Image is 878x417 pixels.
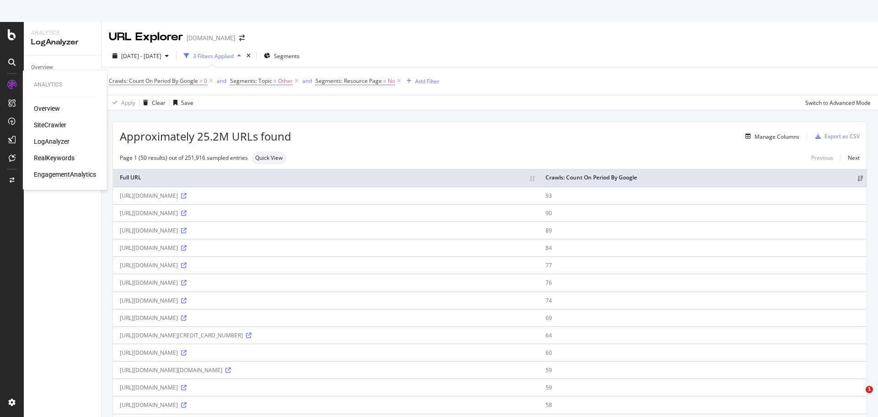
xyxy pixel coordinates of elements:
[31,63,95,72] a: Overview
[120,331,532,339] div: [URL][DOMAIN_NAME][CREDIT_CARD_NUMBER]
[31,29,94,37] div: Analytics
[152,99,166,107] div: Clear
[34,137,70,146] a: LogAnalyzer
[403,76,439,87] button: Add Filter
[812,129,860,144] button: Export as CSV
[539,292,867,309] td: 74
[120,314,532,322] div: [URL][DOMAIN_NAME]
[302,77,312,85] div: and
[230,77,272,85] span: Segments: Topic
[539,256,867,274] td: 77
[755,133,799,141] div: Manage Columns
[120,349,532,357] div: [URL][DOMAIN_NAME]
[824,132,860,140] div: Export as CSV
[383,77,386,85] span: =
[121,99,135,107] div: Apply
[260,49,303,63] button: Segments
[121,52,161,60] span: [DATE] - [DATE]
[120,227,532,234] div: [URL][DOMAIN_NAME]
[120,384,532,391] div: [URL][DOMAIN_NAME]
[539,204,867,222] td: 90
[120,192,532,200] div: [URL][DOMAIN_NAME]
[120,209,532,217] div: [URL][DOMAIN_NAME]
[278,75,293,87] span: Other
[866,386,873,393] span: 1
[170,95,193,110] button: Save
[539,169,867,187] th: Crawls: Count On Period By Google: activate to sort column ascending
[539,361,867,379] td: 59
[841,151,860,164] a: Next
[34,81,96,89] div: Analytics
[539,326,867,344] td: 64
[120,366,532,374] div: [URL][DOMAIN_NAME][DOMAIN_NAME]
[34,120,66,130] a: SiteCrawler
[847,386,869,408] iframe: Intercom live chat
[302,76,312,85] button: and
[539,187,867,204] td: 93
[316,77,382,85] span: Segments: Resource Page
[120,401,532,409] div: [URL][DOMAIN_NAME]
[539,379,867,396] td: 59
[273,77,277,85] span: =
[217,76,226,85] button: and
[802,95,871,110] button: Switch to Advanced Mode
[252,152,286,164] div: neutral label
[245,51,252,60] div: times
[539,274,867,291] td: 76
[120,261,532,269] div: [URL][DOMAIN_NAME]
[120,244,532,252] div: [URL][DOMAIN_NAME]
[109,29,183,45] div: URL Explorer
[239,35,245,41] div: arrow-right-arrow-left
[120,129,291,144] span: Approximately 25.2M URLs found
[199,77,203,85] span: >
[187,33,236,43] div: [DOMAIN_NAME]
[109,77,198,85] span: Crawls: Count On Period By Google
[120,154,248,162] div: Page 1 (50 results) out of 251,916 sampled entries
[805,99,871,107] div: Switch to Advanced Mode
[31,63,53,72] div: Overview
[255,155,283,161] span: Quick View
[415,77,439,85] div: Add Filter
[742,131,799,142] button: Manage Columns
[539,396,867,413] td: 58
[539,239,867,256] td: 84
[388,75,395,87] span: No
[120,279,532,287] div: [URL][DOMAIN_NAME]
[180,49,245,63] button: 3 Filters Applied
[217,77,226,85] div: and
[120,297,532,304] div: [URL][DOMAIN_NAME]
[274,52,300,60] span: Segments
[181,99,193,107] div: Save
[539,344,867,361] td: 60
[34,170,96,179] a: EngagementAnalytics
[139,95,166,110] button: Clear
[539,222,867,239] td: 89
[109,95,135,110] button: Apply
[204,75,207,87] span: 0
[34,153,75,162] a: RealKeywords
[31,37,94,48] div: LogAnalyzer
[113,169,539,187] th: Full URL: activate to sort column ascending
[109,49,172,63] button: [DATE] - [DATE]
[34,104,60,113] a: Overview
[193,52,234,60] div: 3 Filters Applied
[539,309,867,326] td: 69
